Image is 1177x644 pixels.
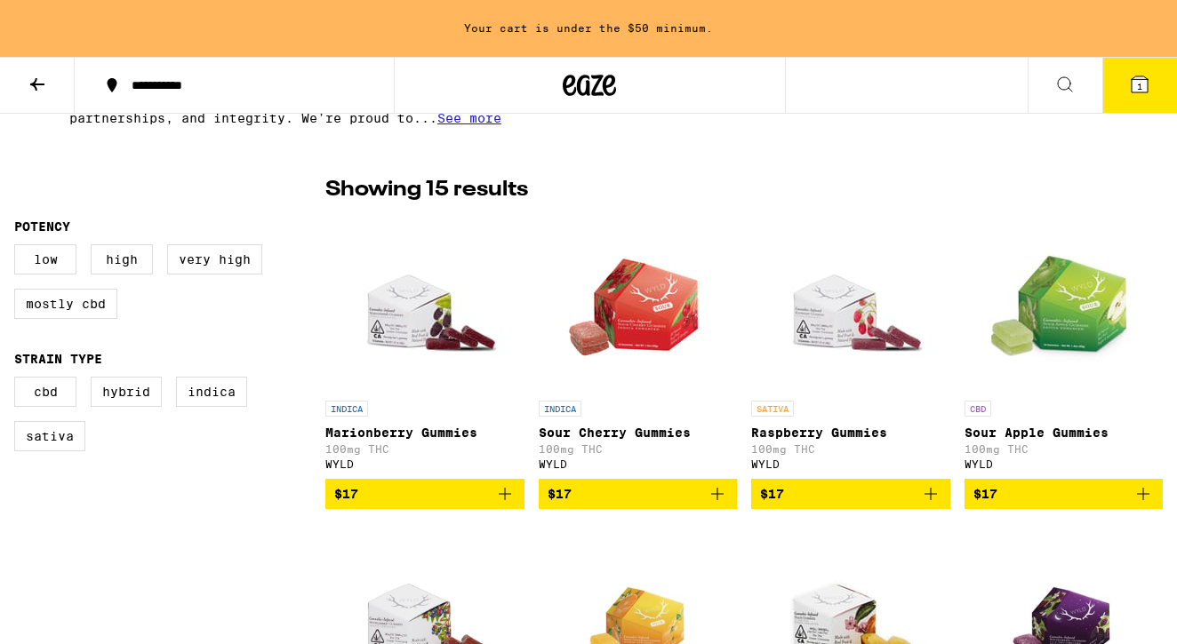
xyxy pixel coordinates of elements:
[14,219,70,234] legend: Potency
[176,377,247,407] label: Indica
[1137,81,1142,91] span: 1
[1102,58,1177,113] button: 1
[334,487,358,501] span: $17
[325,401,368,417] p: INDICA
[14,244,76,274] label: Low
[751,214,950,479] a: Open page for Raspberry Gummies from WYLD
[325,175,528,205] p: Showing 15 results
[965,425,1164,440] p: Sour Apple Gummies
[539,214,738,479] a: Open page for Sour Cherry Gummies from WYLD
[14,377,76,407] label: CBD
[437,111,501,125] span: See more
[539,479,738,509] button: Add to bag
[539,458,738,470] div: WYLD
[965,458,1164,470] div: WYLD
[539,425,738,440] p: Sour Cherry Gummies
[325,443,524,455] p: 100mg THC
[751,425,950,440] p: Raspberry Gummies
[91,377,162,407] label: Hybrid
[539,401,581,417] p: INDICA
[751,401,794,417] p: SATIVA
[974,214,1152,392] img: WYLD - Sour Apple Gummies
[973,487,997,501] span: $17
[167,244,262,274] label: Very High
[325,214,524,479] a: Open page for Marionberry Gummies from WYLD
[11,12,128,27] span: Hi. Need any help?
[762,214,940,392] img: WYLD - Raspberry Gummies
[965,401,991,417] p: CBD
[325,425,524,440] p: Marionberry Gummies
[548,214,726,392] img: WYLD - Sour Cherry Gummies
[965,479,1164,509] button: Add to bag
[539,443,738,455] p: 100mg THC
[751,443,950,455] p: 100mg THC
[14,289,117,319] label: Mostly CBD
[965,214,1164,479] a: Open page for Sour Apple Gummies from WYLD
[336,214,514,392] img: WYLD - Marionberry Gummies
[751,479,950,509] button: Add to bag
[14,352,102,366] legend: Strain Type
[965,443,1164,455] p: 100mg THC
[760,487,784,501] span: $17
[325,479,524,509] button: Add to bag
[91,244,153,274] label: High
[548,487,572,501] span: $17
[325,458,524,470] div: WYLD
[751,458,950,470] div: WYLD
[14,421,85,451] label: Sativa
